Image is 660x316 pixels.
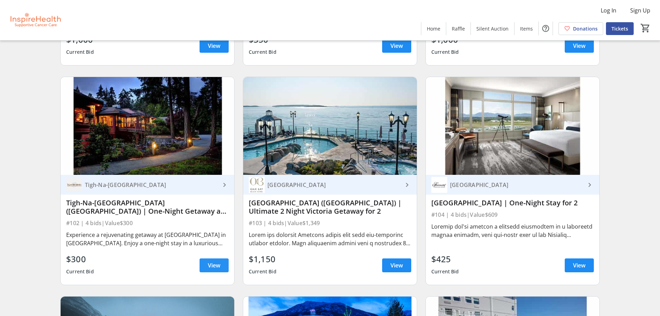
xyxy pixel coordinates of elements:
a: Items [514,22,538,35]
div: $425 [431,253,459,265]
a: View [382,258,411,272]
div: [GEOGRAPHIC_DATA] ([GEOGRAPHIC_DATA]) | Ultimate 2 Night Victoria Getaway for 2 [249,199,411,215]
img: Oak Bay Beach Hotel [249,177,265,193]
span: View [573,261,586,270]
a: Home [421,22,446,35]
span: Sign Up [630,6,650,15]
a: Tickets [606,22,634,35]
div: Current Bid [66,265,94,278]
img: InspireHealth Supportive Cancer Care's Logo [4,3,66,37]
a: Tigh-Na-Mara Seaside Spa ResortTigh-Na-[GEOGRAPHIC_DATA] [61,175,234,195]
mat-icon: keyboard_arrow_right [403,181,411,189]
div: [GEOGRAPHIC_DATA] [447,181,586,188]
img: Tigh-Na-Mara Seaside Spa Resort (Parksville) | One-Night Getaway at Spa Bunglow [61,77,234,175]
img: Tigh-Na-Mara Seaside Spa Resort [66,177,82,193]
span: View [208,42,220,50]
button: Log In [595,5,622,16]
span: Raffle [452,25,465,32]
div: $1,150 [249,253,276,265]
div: Current Bid [431,265,459,278]
a: View [382,39,411,53]
span: View [390,261,403,270]
a: Oak Bay Beach Hotel[GEOGRAPHIC_DATA] [243,175,417,195]
div: Current Bid [431,46,459,58]
div: #104 | 4 bids | Value $609 [431,210,594,220]
a: Silent Auction [471,22,514,35]
img: Fairmont Vancouver Airport [431,177,447,193]
a: Donations [558,22,603,35]
span: Log In [601,6,616,15]
span: View [573,42,586,50]
div: Tigh-Na-[GEOGRAPHIC_DATA] [82,181,220,188]
a: View [200,258,229,272]
div: Current Bid [66,46,94,58]
button: Help [539,22,553,35]
span: Home [427,25,440,32]
div: Lorem ips dolorsit Ametcons adipis elit sedd eiu-temporinc utlabor etdolor. Magn aliquaenim admin... [249,231,411,247]
div: $300 [66,253,94,265]
div: Loremip dol'si ametcon a elitsedd eiusmodtem in u laboreetd magnaa enimadm, veni qui-nostr exer u... [431,222,594,239]
div: Current Bid [249,265,276,278]
button: Sign Up [625,5,656,16]
span: Silent Auction [476,25,509,32]
img: Fairmont Vancouver Airport | One-Night Stay for 2 [426,77,599,175]
img: Oak Bay Beach Hotel (Victoria) | Ultimate 2 Night Victoria Getaway for 2 [243,77,417,175]
mat-icon: keyboard_arrow_right [220,181,229,189]
a: View [200,39,229,53]
button: Cart [639,22,652,34]
span: Donations [573,25,598,32]
a: Raffle [446,22,470,35]
span: Items [520,25,533,32]
a: Fairmont Vancouver Airport[GEOGRAPHIC_DATA] [426,175,599,195]
span: View [390,42,403,50]
div: Current Bid [249,46,276,58]
span: Tickets [611,25,628,32]
div: Experience a rejuvenating getaway at [GEOGRAPHIC_DATA] in [GEOGRAPHIC_DATA]. Enjoy a one-night st... [66,231,229,247]
a: View [565,39,594,53]
div: [GEOGRAPHIC_DATA] [265,181,403,188]
div: #102 | 4 bids | Value $300 [66,218,229,228]
mat-icon: keyboard_arrow_right [586,181,594,189]
div: Tigh-Na-[GEOGRAPHIC_DATA] ([GEOGRAPHIC_DATA]) | One-Night Getaway at [GEOGRAPHIC_DATA] [66,199,229,215]
span: View [208,261,220,270]
div: [GEOGRAPHIC_DATA] | One-Night Stay for 2 [431,199,594,207]
a: View [565,258,594,272]
div: #103 | 4 bids | Value $1,349 [249,218,411,228]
